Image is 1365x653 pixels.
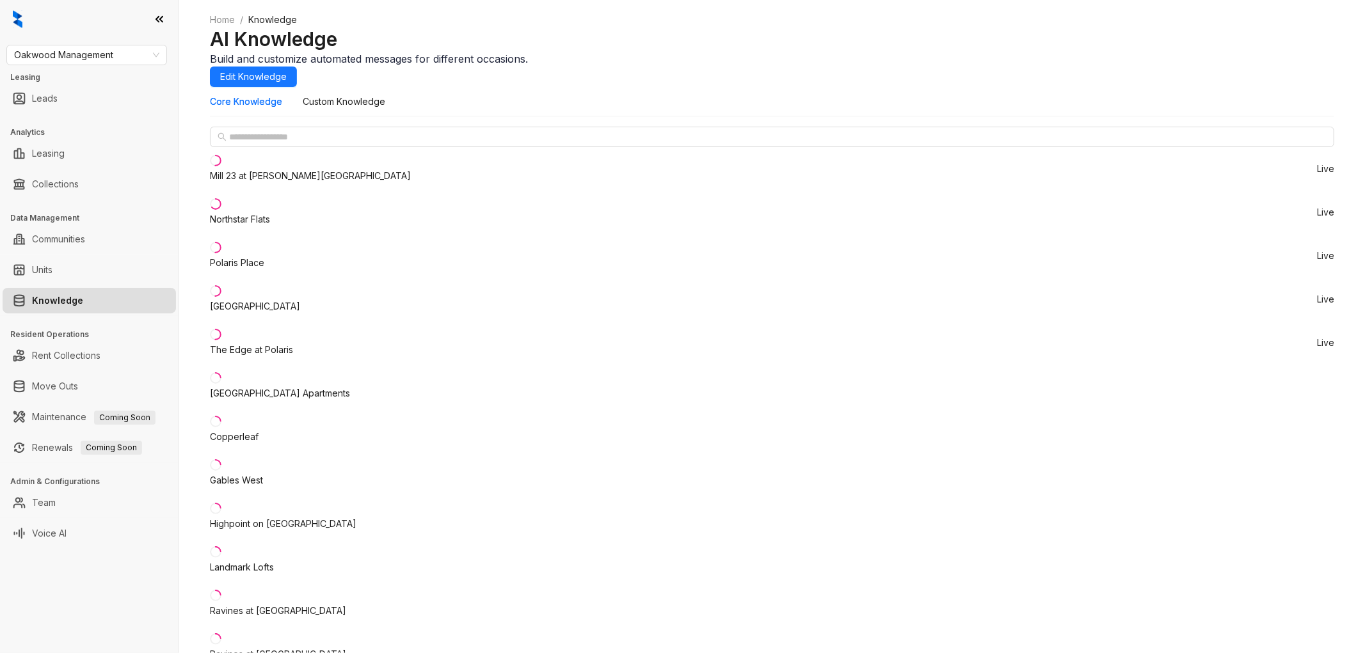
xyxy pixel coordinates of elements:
span: search [218,132,227,141]
span: Live [1317,208,1334,217]
li: / [240,13,243,27]
div: Copperleaf [210,430,259,444]
div: Build and customize automated messages for different occasions. [210,51,1334,67]
span: Live [1317,251,1334,260]
a: Leasing [32,141,65,166]
h2: AI Knowledge [210,27,1334,51]
div: Gables West [210,473,263,487]
img: logo [13,10,22,28]
a: Units [32,257,52,283]
span: Live [1317,164,1334,173]
h3: Leasing [10,72,179,83]
span: Live [1317,338,1334,347]
li: Move Outs [3,374,176,399]
li: Leasing [3,141,176,166]
a: Voice AI [32,521,67,546]
div: The Edge at Polaris [210,343,293,357]
div: Ravines at [GEOGRAPHIC_DATA] [210,604,346,618]
div: Custom Knowledge [303,95,385,109]
li: Voice AI [3,521,176,546]
li: Team [3,490,176,515]
div: [GEOGRAPHIC_DATA] Apartments [210,386,350,400]
div: Landmark Lofts [210,560,274,574]
h3: Data Management [10,212,179,224]
h3: Resident Operations [10,329,179,340]
span: Knowledge [248,14,297,25]
div: Mill 23 at [PERSON_NAME][GEOGRAPHIC_DATA] [210,169,411,183]
li: Collections [3,171,176,197]
span: Coming Soon [94,411,156,425]
a: Team [32,490,56,515]
a: Rent Collections [32,343,100,368]
a: RenewalsComing Soon [32,435,142,460]
li: Knowledge [3,288,176,313]
a: Leads [32,86,58,111]
li: Communities [3,226,176,252]
div: Northstar Flats [210,212,270,226]
span: Live [1317,295,1334,304]
div: Core Knowledge [210,95,282,109]
li: Units [3,257,176,283]
li: Leads [3,86,176,111]
a: Collections [32,171,79,197]
a: Communities [32,226,85,252]
span: Coming Soon [81,441,142,455]
h3: Analytics [10,127,179,138]
button: Edit Knowledge [210,67,297,87]
div: Highpoint on [GEOGRAPHIC_DATA] [210,517,356,531]
span: Oakwood Management [14,45,159,65]
a: Move Outs [32,374,78,399]
a: Home [207,13,237,27]
a: Knowledge [32,288,83,313]
li: Maintenance [3,404,176,430]
div: Polaris Place [210,256,264,270]
div: [GEOGRAPHIC_DATA] [210,299,300,313]
h3: Admin & Configurations [10,476,179,487]
li: Renewals [3,435,176,460]
span: Edit Knowledge [220,70,287,84]
li: Rent Collections [3,343,176,368]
